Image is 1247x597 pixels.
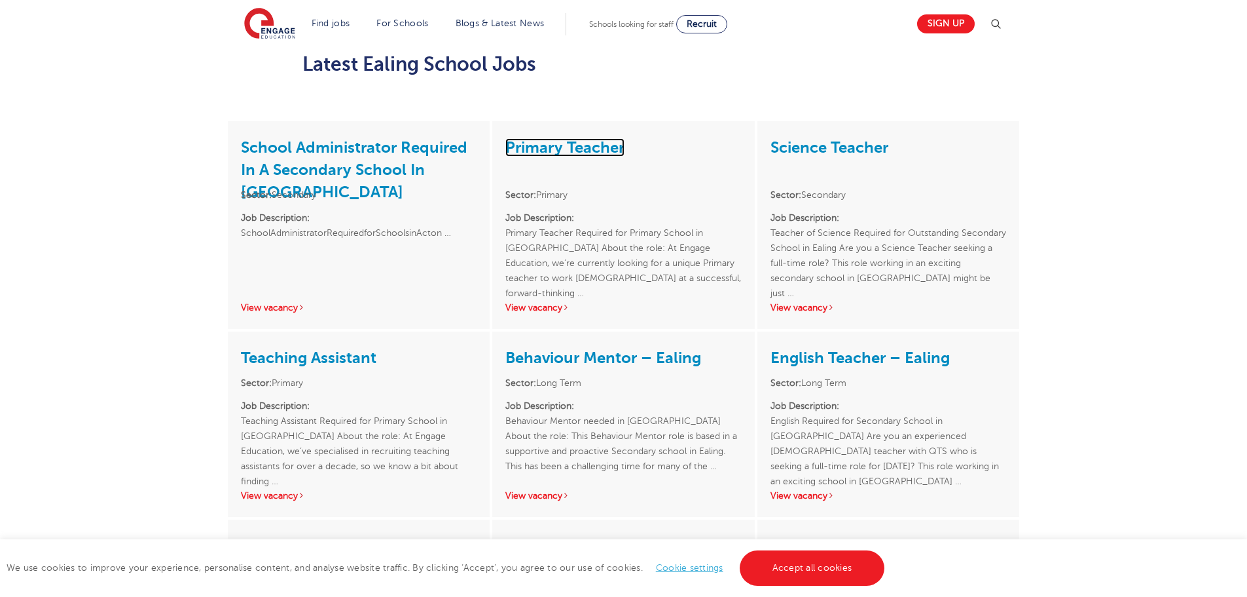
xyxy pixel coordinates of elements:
[770,491,835,501] a: View vacancy
[241,376,477,391] li: Primary
[505,210,741,286] p: Primary Teacher Required for Primary School in [GEOGRAPHIC_DATA] About the role: At Engage Educat...
[241,398,477,474] p: Teaching Assistant Required for Primary School in [GEOGRAPHIC_DATA] About the role: At Engage Edu...
[302,53,945,75] h2: Latest Ealing School Jobs
[589,20,674,29] span: Schools looking for staff
[241,537,451,577] a: Secondary Supply Teacher – Ealing
[505,187,741,202] li: Primary
[505,398,741,474] p: Behaviour Mentor needed in [GEOGRAPHIC_DATA] About the role: This Behaviour Mentor role is based ...
[505,401,574,411] strong: Job Description:
[241,190,272,200] strong: Sector:
[687,19,717,29] span: Recruit
[770,376,1006,391] li: Long Term
[244,8,295,41] img: Engage Education
[241,378,272,388] strong: Sector:
[505,138,624,157] a: Primary Teacher
[241,401,310,411] strong: Job Description:
[505,491,569,501] a: View vacancy
[505,213,574,223] strong: Job Description:
[376,18,428,28] a: For Schools
[770,401,839,411] strong: Job Description:
[505,537,724,577] a: School Business Manager In A Primary School In Ealing
[656,563,723,573] a: Cookie settings
[505,378,536,388] strong: Sector:
[770,210,1006,286] p: Teacher of Science Required for Outstanding Secondary School in Ealing Are you a Science Teacher ...
[456,18,545,28] a: Blogs & Latest News
[241,213,310,223] strong: Job Description:
[312,18,350,28] a: Find jobs
[241,210,477,286] p: SchoolAdministratorRequiredforSchoolsinActon …
[770,213,839,223] strong: Job Description:
[917,14,975,33] a: Sign up
[241,187,477,202] li: Secondary
[505,349,701,367] a: Behaviour Mentor – Ealing
[770,378,801,388] strong: Sector:
[770,187,1006,202] li: Secondary
[505,303,569,313] a: View vacancy
[740,550,885,586] a: Accept all cookies
[770,398,1006,474] p: English Required for Secondary School in [GEOGRAPHIC_DATA] Are you an experienced [DEMOGRAPHIC_DA...
[241,349,376,367] a: Teaching Assistant
[770,303,835,313] a: View vacancy
[241,491,305,501] a: View vacancy
[770,190,801,200] strong: Sector:
[505,190,536,200] strong: Sector:
[241,303,305,313] a: View vacancy
[770,349,950,367] a: English Teacher – Ealing
[7,563,888,573] span: We use cookies to improve your experience, personalise content, and analyse website traffic. By c...
[505,376,741,391] li: Long Term
[770,537,895,555] a: Cover Supervisor
[241,138,467,201] a: School Administrator Required In A Secondary School In [GEOGRAPHIC_DATA]
[770,138,888,157] a: Science Teacher
[676,15,727,33] a: Recruit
